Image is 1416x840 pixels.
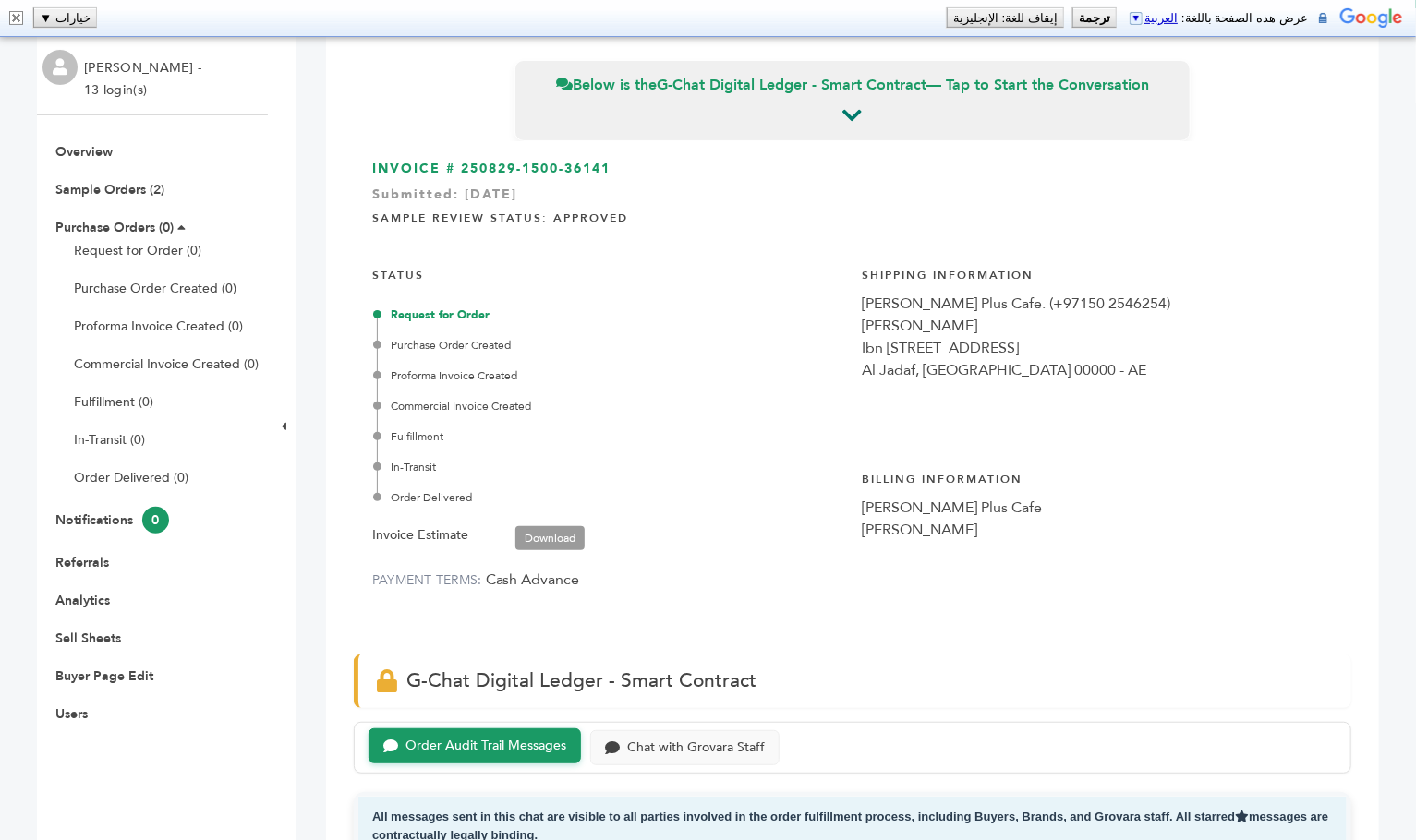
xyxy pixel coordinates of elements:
a: Proforma Invoice Created (0) [74,318,243,335]
a: Sample Orders (2) [55,181,164,198]
div: Order Audit Trail Messages [405,738,566,754]
a: In-Transit (0) [74,431,145,449]
img: Google ترجمة [1340,6,1403,32]
a: Order Delivered (0) [74,469,188,486]
li: [PERSON_NAME] - 13 login(s) [84,57,206,102]
div: Proforma Invoice Created [377,367,843,384]
img: سيتم إرسال محتوى هذه الصفحة الآمنة إلى Google لترجمته باستخدام اتصال آمن. [1319,11,1327,25]
label: Invoice Estimate [372,524,468,546]
a: Analytics [55,592,110,609]
span: العربية [1144,11,1178,25]
button: ترجمة [1073,8,1116,27]
div: [PERSON_NAME] [862,315,1333,337]
a: Referrals [55,554,109,571]
span: 0 [142,507,169,534]
a: العربية [1128,11,1178,25]
a: Purchase Orders (0) [55,219,174,236]
div: Commercial Invoice Created [377,398,843,414]
div: Al Jadaf, [GEOGRAPHIC_DATA] 00000 - AE [862,359,1333,381]
b: ترجمة [1079,11,1110,25]
span: عرض هذه الصفحة باللغة: [1124,11,1308,25]
h4: Billing Information [862,458,1333,497]
div: Fulfillment [377,428,843,445]
div: Purchase Order Created [377,337,843,354]
h4: Shipping Information [862,254,1333,293]
a: Notifications0 [55,511,169,529]
div: [PERSON_NAME] Plus Cafe [862,497,1333,519]
div: [PERSON_NAME] Plus Cafe. (+97150 2546254) [862,293,1333,315]
img: profile.png [42,50,78,85]
div: Chat with Grovara Staff [627,740,765,756]
div: Ibn [STREET_ADDRESS] [862,337,1333,359]
h3: INVOICE # 250829-1500-36141 [372,160,1333,178]
a: Purchase Order Created (0) [74,280,236,297]
span: G-Chat Digital Ledger - Smart Contract [406,667,756,694]
span: Below is the — Tap to Start the Conversation [556,75,1149,95]
div: Order Delivered [377,489,843,506]
div: Request for Order [377,306,843,323]
a: Request for Order (0) [74,242,201,259]
a: Overview [55,143,113,161]
a: Download [515,526,585,550]
button: إيقاف للغة: الإنجليزية [948,8,1063,27]
h4: STATUS [372,254,843,293]
label: PAYMENT TERMS: [372,571,482,589]
a: Sell Sheets [55,630,121,647]
div: In-Transit [377,459,843,475]
a: Users [55,705,88,723]
div: [PERSON_NAME] [862,519,1333,541]
a: Fulfillment (0) [74,393,153,411]
div: Submitted: [DATE] [372,186,1333,213]
img: إغلاق [9,11,23,25]
h4: Sample Review Status: Approved [372,197,1333,235]
a: Buyer Page Edit [55,667,153,685]
button: خيارات ▼ [34,8,96,27]
span: Cash Advance [486,570,580,590]
a: Commercial Invoice Created (0) [74,355,259,373]
strong: G-Chat Digital Ledger - Smart Contract [657,75,926,95]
